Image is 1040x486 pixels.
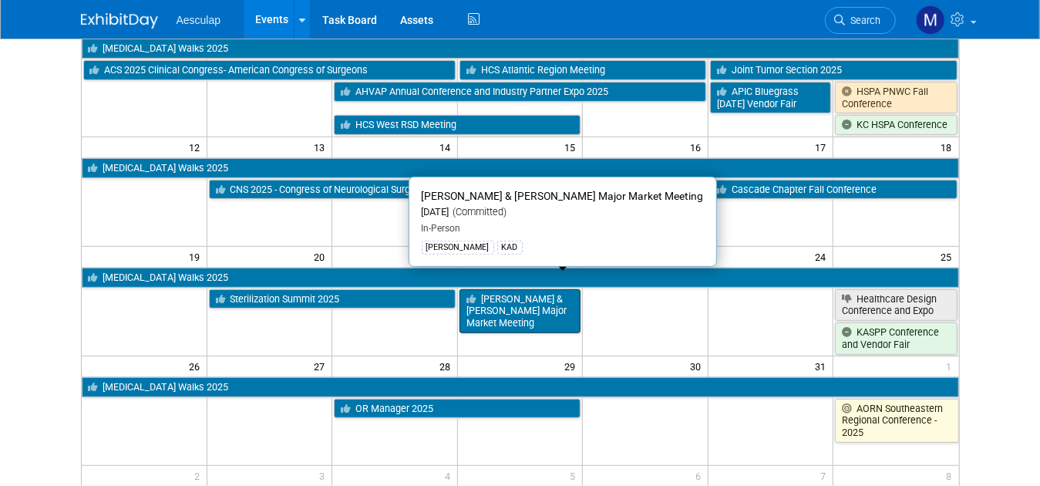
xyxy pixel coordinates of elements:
[209,289,456,309] a: Sterilization Summit 2025
[334,115,581,135] a: HCS West RSD Meeting
[813,356,833,376] span: 31
[688,356,708,376] span: 30
[710,180,958,200] a: Cascade Chapter Fall Conference
[940,247,959,266] span: 25
[819,466,833,485] span: 7
[835,289,957,321] a: Healthcare Design Conference and Expo
[82,39,959,59] a: [MEDICAL_DATA] Walks 2025
[945,466,959,485] span: 8
[422,223,461,234] span: In-Person
[82,268,959,288] a: [MEDICAL_DATA] Walks 2025
[563,356,582,376] span: 29
[82,158,959,178] a: [MEDICAL_DATA] Walks 2025
[694,466,708,485] span: 6
[710,60,958,80] a: Joint Tumor Section 2025
[825,7,896,34] a: Search
[422,206,704,219] div: [DATE]
[497,241,523,255] div: KAD
[443,466,457,485] span: 4
[187,356,207,376] span: 26
[459,60,706,80] a: HCS Atlantic Region Meeting
[422,241,494,255] div: [PERSON_NAME]
[334,399,581,419] a: OR Manager 2025
[312,137,332,157] span: 13
[83,60,456,80] a: ACS 2025 Clinical Congress- American Congress of Surgeons
[82,377,959,397] a: [MEDICAL_DATA] Walks 2025
[312,247,332,266] span: 20
[688,137,708,157] span: 16
[187,247,207,266] span: 19
[81,13,158,29] img: ExhibitDay
[916,5,945,35] img: Maggie Jenkins
[813,137,833,157] span: 17
[422,190,704,202] span: [PERSON_NAME] & [PERSON_NAME] Major Market Meeting
[334,82,706,102] a: AHVAP Annual Conference and Industry Partner Expo 2025
[459,289,581,333] a: [PERSON_NAME] & [PERSON_NAME] Major Market Meeting
[187,137,207,157] span: 12
[193,466,207,485] span: 2
[209,180,581,200] a: CNS 2025 - Congress of Neurological Surgeons
[318,466,332,485] span: 3
[710,82,832,113] a: APIC Bluegrass [DATE] Vendor Fair
[940,137,959,157] span: 18
[835,82,957,113] a: HSPA PNWC Fall Conference
[438,137,457,157] span: 14
[945,356,959,376] span: 1
[563,137,582,157] span: 15
[846,15,881,26] span: Search
[312,356,332,376] span: 27
[813,247,833,266] span: 24
[835,399,958,443] a: AORN Southeastern Regional Conference - 2025
[449,206,507,218] span: (Committed)
[177,14,221,26] span: Aesculap
[835,322,957,354] a: KASPP Conference and Vendor Fair
[835,115,957,135] a: KC HSPA Conference
[568,466,582,485] span: 5
[438,356,457,376] span: 28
